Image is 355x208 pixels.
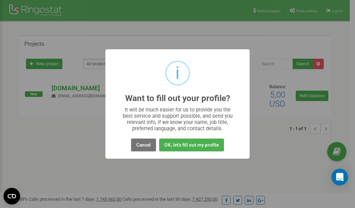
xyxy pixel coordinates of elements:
h2: Want to fill out your profile? [125,94,230,103]
button: Cancel [131,139,156,151]
div: i [175,62,180,84]
div: Open Intercom Messenger [331,169,348,185]
button: Open CMP widget [3,188,20,205]
button: OK, let's fill out my profile [159,139,224,151]
div: It will be much easier for us to provide you the best service and support possible, and send you ... [119,107,236,132]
